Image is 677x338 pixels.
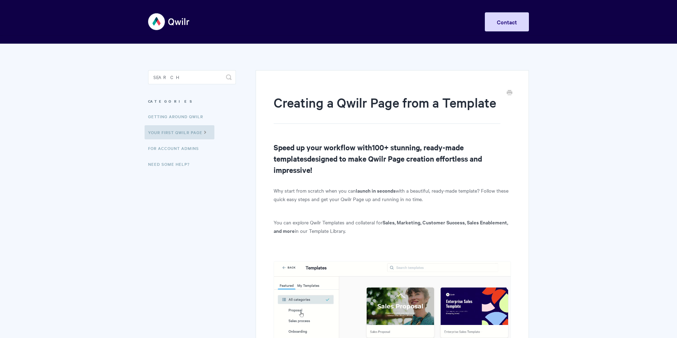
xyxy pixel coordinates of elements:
a: Getting Around Qwilr [148,109,208,123]
h1: Creating a Qwilr Page from a Template [274,93,500,124]
h3: Categories [148,95,236,108]
a: Print this Article [507,89,512,97]
a: Contact [485,12,529,31]
input: Search [148,70,236,84]
p: Why start from scratch when you can with a beautiful, ready-made template? Follow these quick eas... [274,186,511,203]
a: For Account Admins [148,141,204,155]
strong: launch in seconds [356,187,396,194]
b: Sales, Marketing, Customer Success, Sales Enablement, and more [274,218,508,234]
h2: Speed up your workflow with designed to make Qwilr Page creation effortless and impressive! [274,141,511,175]
a: Need Some Help? [148,157,195,171]
p: You can explore Qwilr Templates and collateral for in our Template Library. [274,218,511,235]
img: Qwilr Help Center [148,8,190,35]
a: Your First Qwilr Page [145,125,214,139]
